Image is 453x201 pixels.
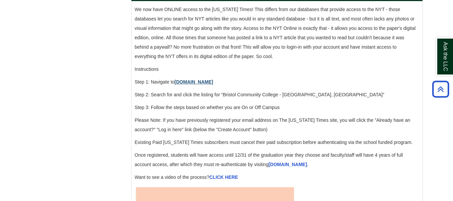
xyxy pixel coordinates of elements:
[135,140,413,145] span: Existing Paid [US_STATE] Times subscribers must cancel their paid subscription before authenticat...
[135,79,215,85] span: Step 1: Navigate to
[135,92,384,97] span: Step 2: Search for and click the listing for “Bristol Community College - [GEOGRAPHIC_DATA], [GEO...
[135,117,410,132] span: Please Note: If you have previously registered your email address on The [US_STATE] Times site, y...
[135,152,403,167] span: Once registered, students will have access until 12/31 of the graduation year they choose and fac...
[135,174,238,180] span: Want to see a video of the process?
[269,162,307,167] a: [DOMAIN_NAME]
[135,7,416,59] span: We now have ONLINE access to the [US_STATE] Times! This differs from our databases that provide a...
[135,105,280,110] span: Step 3: Follow the steps based on whether you are On or Off Campus
[209,174,238,180] a: CLICK HERE
[175,79,213,85] a: [DOMAIN_NAME]
[135,66,159,72] span: Instructions
[430,85,451,94] a: Back to Top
